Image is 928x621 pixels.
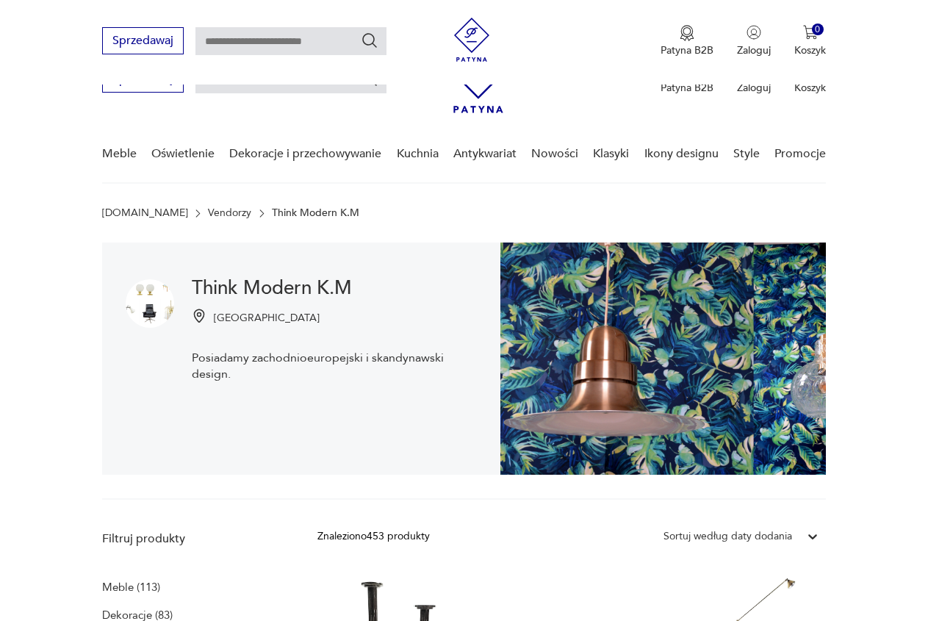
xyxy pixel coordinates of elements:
p: Zaloguj [737,43,771,57]
p: Patyna B2B [661,43,713,57]
img: Patyna - sklep z meblami i dekoracjami vintage [450,18,494,62]
img: Ikona medalu [680,25,694,41]
a: Dekoracje i przechowywanie [229,126,381,182]
img: Think Modern K.M [126,279,174,328]
img: Ikonka użytkownika [747,25,761,40]
a: Meble (113) [102,577,160,597]
p: [GEOGRAPHIC_DATA] [214,311,320,325]
div: 0 [812,24,824,36]
p: Koszyk [794,81,826,95]
button: Sprzedawaj [102,27,184,54]
p: Filtruj produkty [102,531,282,547]
a: Ikona medaluPatyna B2B [661,25,713,57]
a: Sprzedawaj [102,37,184,47]
button: Zaloguj [737,25,771,57]
button: 0Koszyk [794,25,826,57]
p: Posiadamy zachodnioeuropejski i skandynawski design. [192,350,477,382]
a: Style [733,126,760,182]
a: Oświetlenie [151,126,215,182]
a: Ikony designu [644,126,719,182]
a: Promocje [774,126,826,182]
p: Think Modern K.M [272,207,359,219]
a: Meble [102,126,137,182]
p: Patyna B2B [661,81,713,95]
img: Ikona koszyka [803,25,818,40]
a: Sprzedawaj [102,75,184,85]
div: Sortuj według daty dodania [663,528,792,545]
p: Koszyk [794,43,826,57]
a: [DOMAIN_NAME] [102,207,188,219]
a: Antykwariat [453,126,517,182]
a: Nowości [531,126,578,182]
a: Vendorzy [208,207,251,219]
a: Kuchnia [397,126,439,182]
p: Zaloguj [737,81,771,95]
a: Klasyki [593,126,629,182]
img: Ikonka pinezki mapy [192,309,206,323]
button: Szukaj [361,32,378,49]
img: Think Modern K.M [500,243,826,475]
h1: Think Modern K.M [192,279,477,297]
button: Patyna B2B [661,25,713,57]
div: Znaleziono 453 produkty [317,528,430,545]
